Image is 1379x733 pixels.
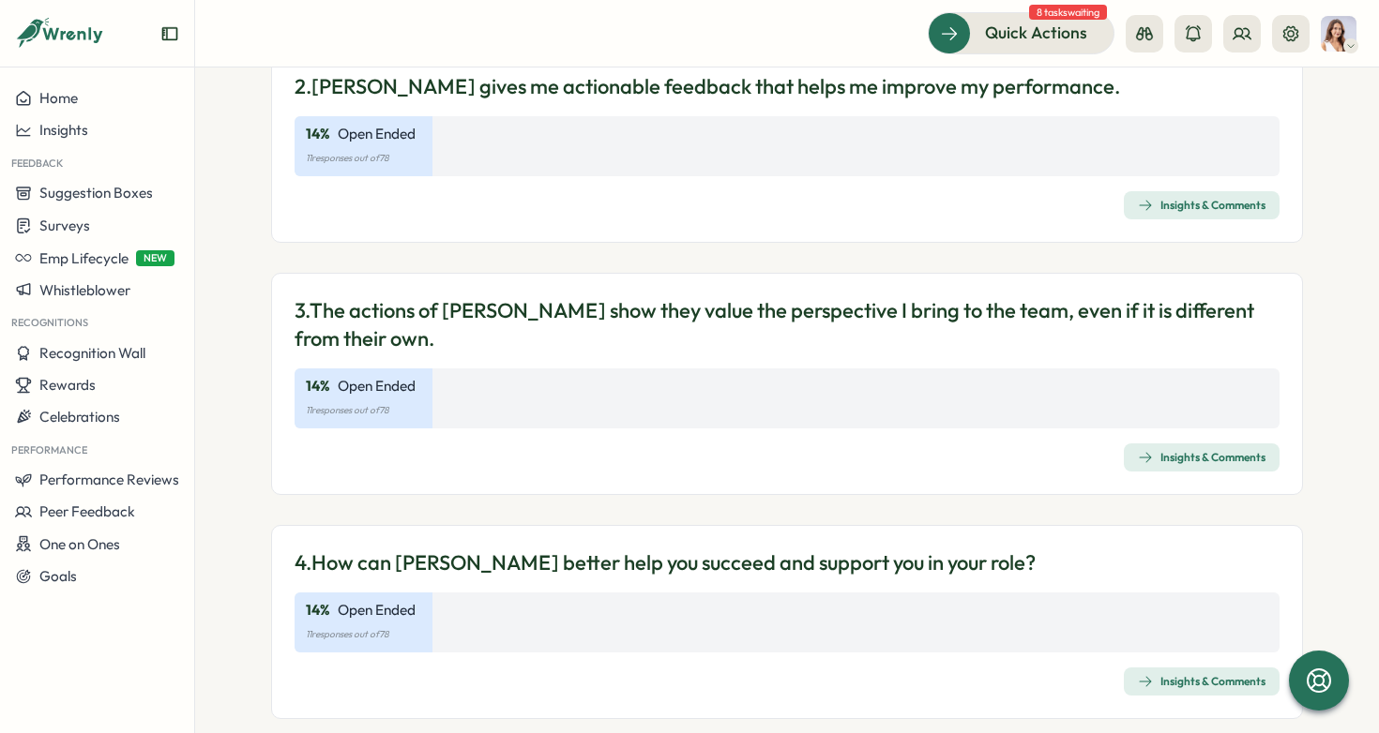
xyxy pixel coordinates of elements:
[985,21,1087,45] span: Quick Actions
[1138,198,1265,213] div: Insights & Comments
[39,376,96,394] span: Rewards
[39,184,153,202] span: Suggestion Boxes
[39,89,78,107] span: Home
[928,12,1114,53] button: Quick Actions
[306,124,330,144] p: 14 %
[306,400,1268,421] p: 11 responses out of 78
[306,600,330,621] p: 14 %
[39,567,77,585] span: Goals
[39,502,135,520] span: Peer Feedback
[39,281,130,299] span: Whistleblower
[295,548,1036,577] p: 4. How can [PERSON_NAME] better help you succeed and support you in your role?
[39,217,90,234] span: Surveys
[39,408,120,426] span: Celebrations
[295,72,1120,101] p: 2. [PERSON_NAME] gives me actionable feedback that helps me improve my performance.
[39,344,145,362] span: Recognition Wall
[1124,191,1280,219] button: Insights & Comments
[338,376,416,396] p: Open Ended
[39,471,179,488] span: Performance Reviews
[39,121,88,139] span: Insights
[1138,674,1265,689] div: Insights & Comments
[1124,443,1280,471] button: Insights & Comments
[1029,5,1107,20] span: 8 tasks waiting
[338,124,416,144] p: Open Ended
[306,624,1268,645] p: 11 responses out of 78
[306,148,1268,169] p: 11 responses out of 78
[136,250,174,266] span: NEW
[160,24,179,43] button: Expand sidebar
[338,600,416,621] p: Open Ended
[1138,450,1265,465] div: Insights & Comments
[295,296,1280,354] p: 3. The actions of [PERSON_NAME] show they value the perspective I bring to the team, even if it i...
[1321,16,1356,52] img: Barbs
[306,376,330,396] p: 14 %
[1124,667,1280,696] button: Insights & Comments
[39,535,120,553] span: One on Ones
[39,249,129,267] span: Emp Lifecycle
